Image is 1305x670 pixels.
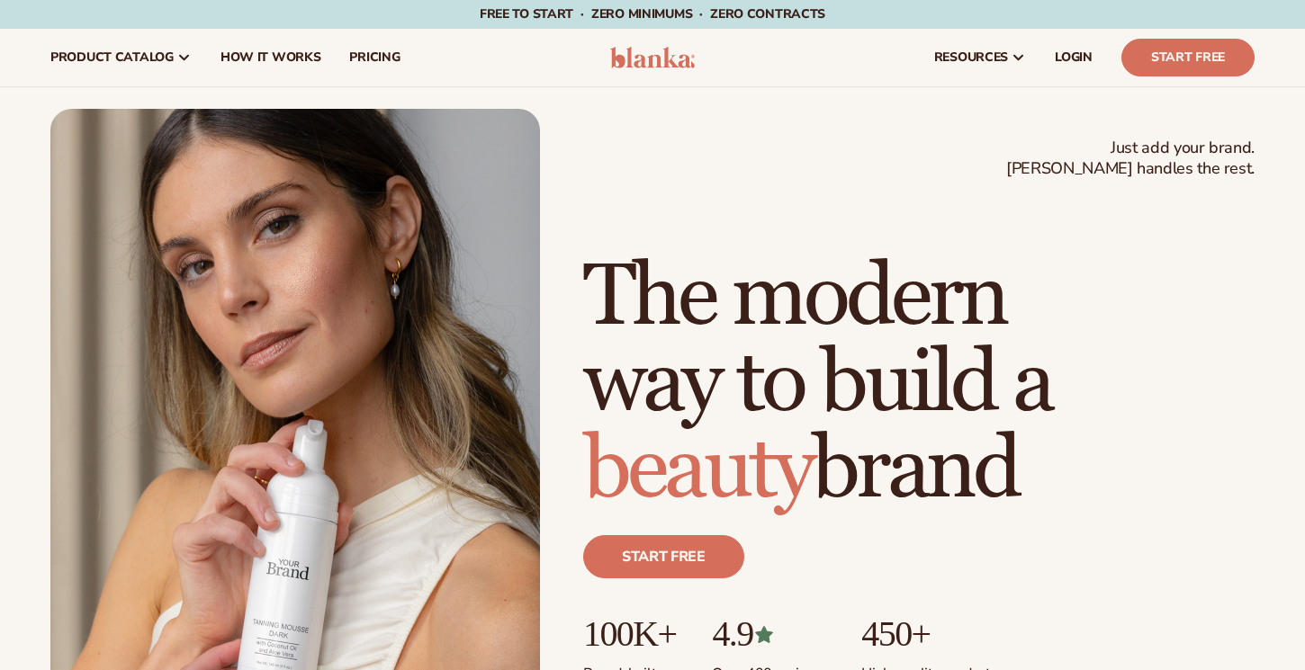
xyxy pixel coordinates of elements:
[583,535,744,578] a: Start free
[335,29,414,86] a: pricing
[1040,29,1107,86] a: LOGIN
[206,29,336,86] a: How It Works
[349,50,400,65] span: pricing
[712,614,825,654] p: 4.9
[220,50,321,65] span: How It Works
[583,614,676,654] p: 100K+
[934,50,1008,65] span: resources
[1055,50,1093,65] span: LOGIN
[920,29,1040,86] a: resources
[583,417,812,523] span: beauty
[583,255,1255,514] h1: The modern way to build a brand
[861,614,997,654] p: 450+
[36,29,206,86] a: product catalog
[1006,138,1255,180] span: Just add your brand. [PERSON_NAME] handles the rest.
[610,47,696,68] img: logo
[1121,39,1255,76] a: Start Free
[480,5,825,22] span: Free to start · ZERO minimums · ZERO contracts
[50,50,174,65] span: product catalog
